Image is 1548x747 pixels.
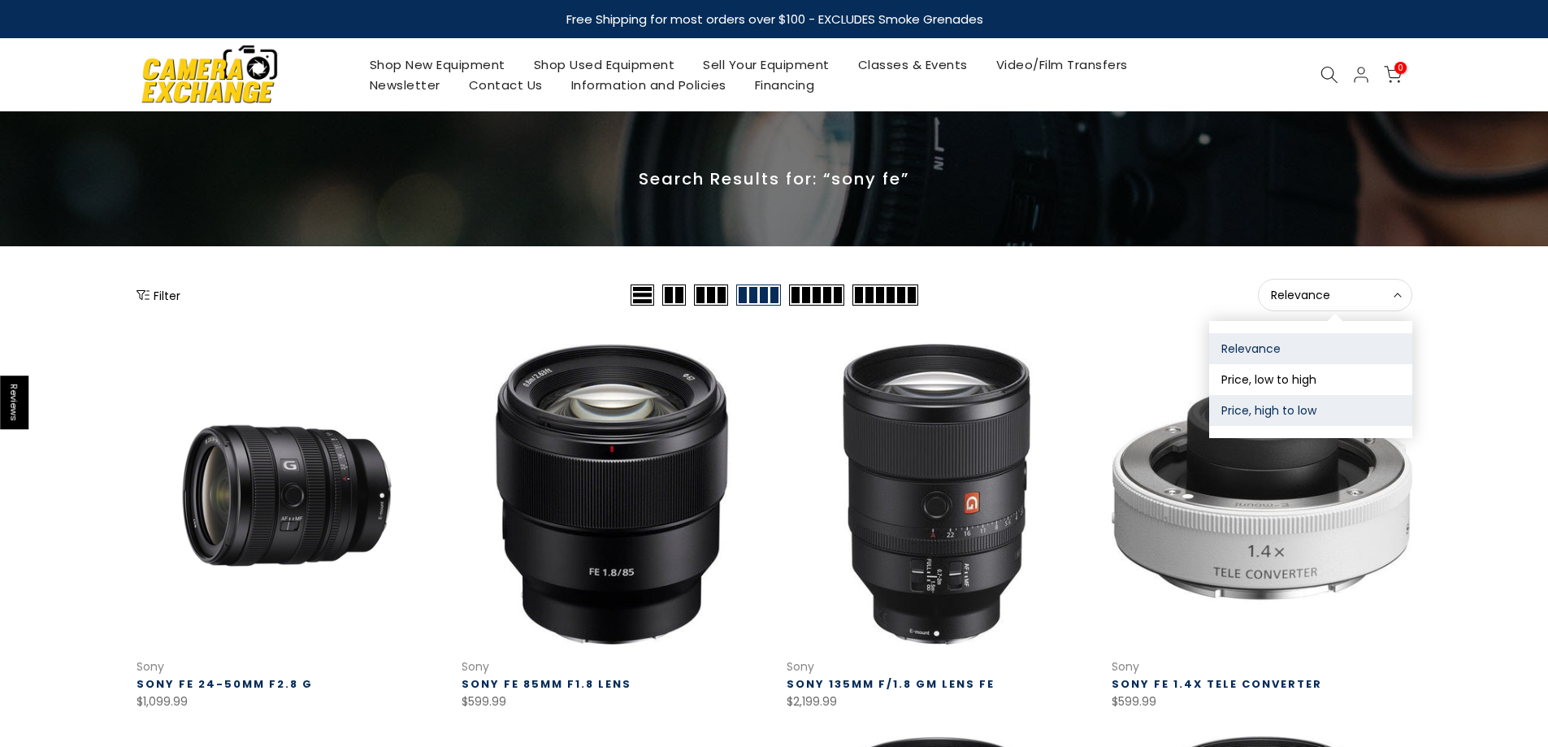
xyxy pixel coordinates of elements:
strong: Free Shipping for most orders over $100 - EXCLUDES Smoke Grenades [566,11,982,28]
a: Contact Us [454,75,557,95]
a: Sony [462,658,489,675]
a: Sony [1112,658,1139,675]
a: Sony FE 24-50mm F2.8 G [137,676,313,692]
a: Sony FE 1.4X Tele Converter [1112,676,1322,692]
a: Financing [740,75,829,95]
div: $599.99 [1112,692,1412,712]
div: $1,099.99 [137,692,437,712]
a: Sony 135mm f/1.8 GM Lens FE [787,676,995,692]
a: Newsletter [355,75,454,95]
p: Search Results for: “sony fe” [137,168,1412,189]
a: Sony FE 85mm F1.8 Lens [462,676,631,692]
button: Relevance [1209,333,1412,364]
a: Shop Used Equipment [519,54,689,75]
a: Sony [137,658,164,675]
a: 0 [1384,66,1402,84]
button: Price, low to high [1209,364,1412,395]
a: Video/Film Transfers [982,54,1142,75]
button: Show filters [137,287,180,303]
span: 0 [1394,62,1407,74]
span: Relevance [1271,288,1399,302]
button: Price, high to low [1209,395,1412,426]
div: $2,199.99 [787,692,1087,712]
a: Shop New Equipment [355,54,519,75]
a: Sony [787,658,814,675]
div: $599.99 [462,692,762,712]
a: Classes & Events [843,54,982,75]
a: Sell Your Equipment [689,54,844,75]
a: Information and Policies [557,75,740,95]
button: Relevance [1258,279,1412,311]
